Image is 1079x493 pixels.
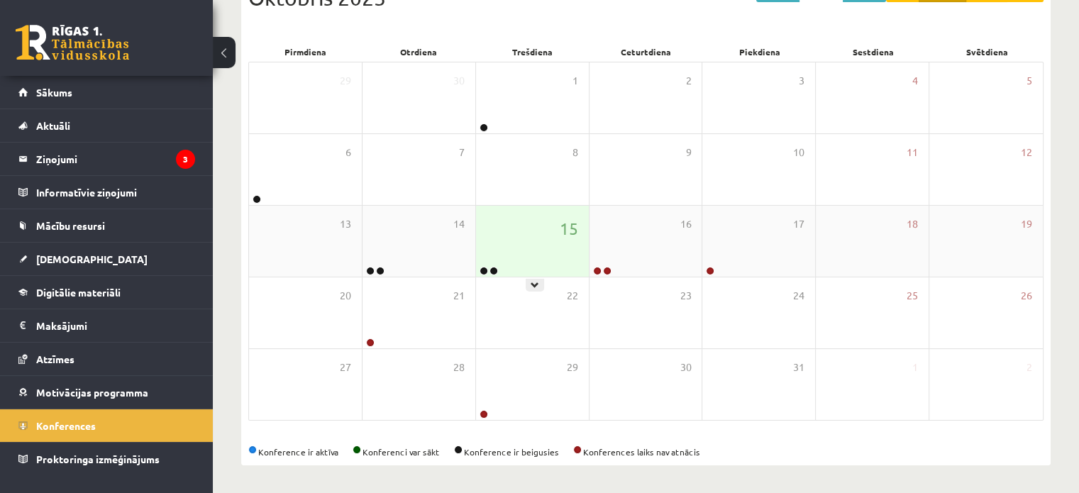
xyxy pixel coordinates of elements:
[16,25,129,60] a: Rīgas 1. Tālmācības vidusskola
[567,288,578,304] span: 22
[18,276,195,309] a: Digitālie materiāli
[340,73,351,89] span: 29
[36,309,195,342] legend: Maksājumi
[340,288,351,304] span: 20
[18,176,195,209] a: Informatīvie ziņojumi
[793,216,804,232] span: 17
[912,360,918,375] span: 1
[36,419,96,432] span: Konferences
[680,360,691,375] span: 30
[453,360,465,375] span: 28
[1027,360,1032,375] span: 2
[18,309,195,342] a: Maksājumi
[799,73,804,89] span: 3
[36,353,74,365] span: Atzīmes
[572,145,578,160] span: 8
[793,360,804,375] span: 31
[340,216,351,232] span: 13
[793,288,804,304] span: 24
[340,360,351,375] span: 27
[793,145,804,160] span: 10
[18,143,195,175] a: Ziņojumi3
[18,109,195,142] a: Aktuāli
[453,216,465,232] span: 14
[18,343,195,375] a: Atzīmes
[345,145,351,160] span: 6
[907,145,918,160] span: 11
[36,219,105,232] span: Mācību resursi
[36,386,148,399] span: Motivācijas programma
[680,216,691,232] span: 16
[248,445,1044,458] div: Konference ir aktīva Konferenci var sākt Konference ir beigusies Konferences laiks nav atnācis
[680,288,691,304] span: 23
[36,143,195,175] legend: Ziņojumi
[907,288,918,304] span: 25
[18,376,195,409] a: Motivācijas programma
[36,119,70,132] span: Aktuāli
[589,42,702,62] div: Ceturtdiena
[930,42,1044,62] div: Svētdiena
[685,73,691,89] span: 2
[18,76,195,109] a: Sākums
[36,453,160,465] span: Proktoringa izmēģinājums
[18,209,195,242] a: Mācību resursi
[36,176,195,209] legend: Informatīvie ziņojumi
[685,145,691,160] span: 9
[362,42,475,62] div: Otrdiena
[572,73,578,89] span: 1
[459,145,465,160] span: 7
[703,42,817,62] div: Piekdiena
[1021,288,1032,304] span: 26
[560,216,578,240] span: 15
[453,288,465,304] span: 21
[36,253,148,265] span: [DEMOGRAPHIC_DATA]
[18,243,195,275] a: [DEMOGRAPHIC_DATA]
[36,286,121,299] span: Digitālie materiāli
[1021,216,1032,232] span: 19
[1027,73,1032,89] span: 5
[475,42,589,62] div: Trešdiena
[176,150,195,169] i: 3
[453,73,465,89] span: 30
[18,443,195,475] a: Proktoringa izmēģinājums
[907,216,918,232] span: 18
[817,42,930,62] div: Sestdiena
[18,409,195,442] a: Konferences
[36,86,72,99] span: Sākums
[248,42,362,62] div: Pirmdiena
[912,73,918,89] span: 4
[1021,145,1032,160] span: 12
[567,360,578,375] span: 29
